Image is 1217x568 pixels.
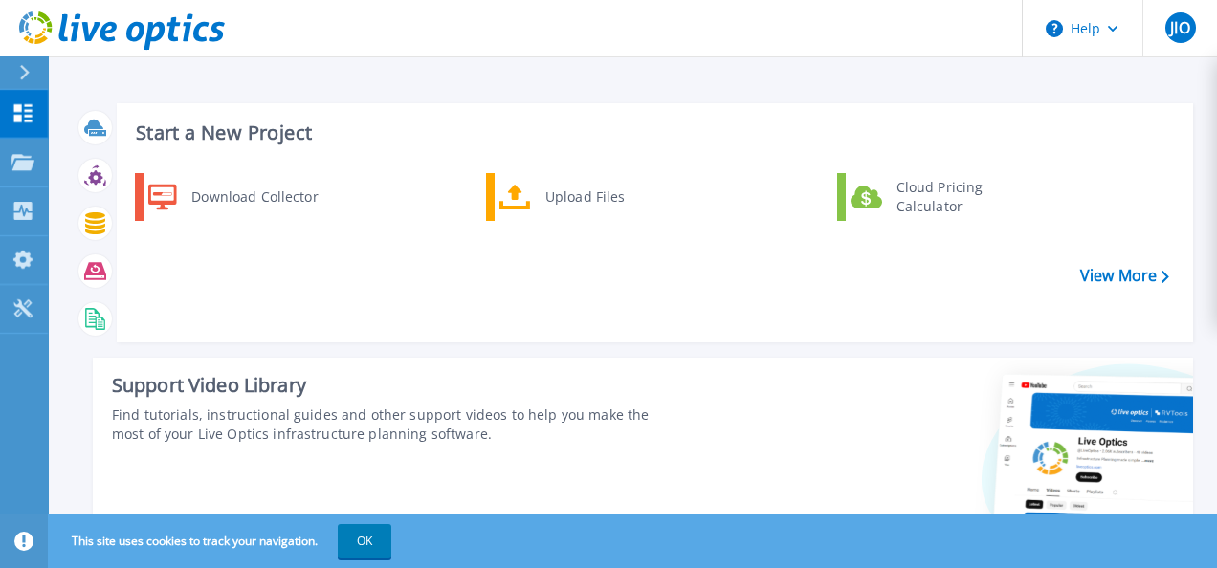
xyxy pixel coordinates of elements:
[136,122,1168,143] h3: Start a New Project
[135,173,331,221] a: Download Collector
[1170,20,1189,35] span: JIO
[837,173,1033,221] a: Cloud Pricing Calculator
[182,178,326,216] div: Download Collector
[887,178,1029,216] div: Cloud Pricing Calculator
[338,524,391,558] button: OK
[536,178,677,216] div: Upload Files
[486,173,682,221] a: Upload Files
[1080,267,1169,285] a: View More
[112,405,684,444] div: Find tutorials, instructional guides and other support videos to help you make the most of your L...
[53,524,391,558] span: This site uses cookies to track your navigation.
[112,373,684,398] div: Support Video Library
